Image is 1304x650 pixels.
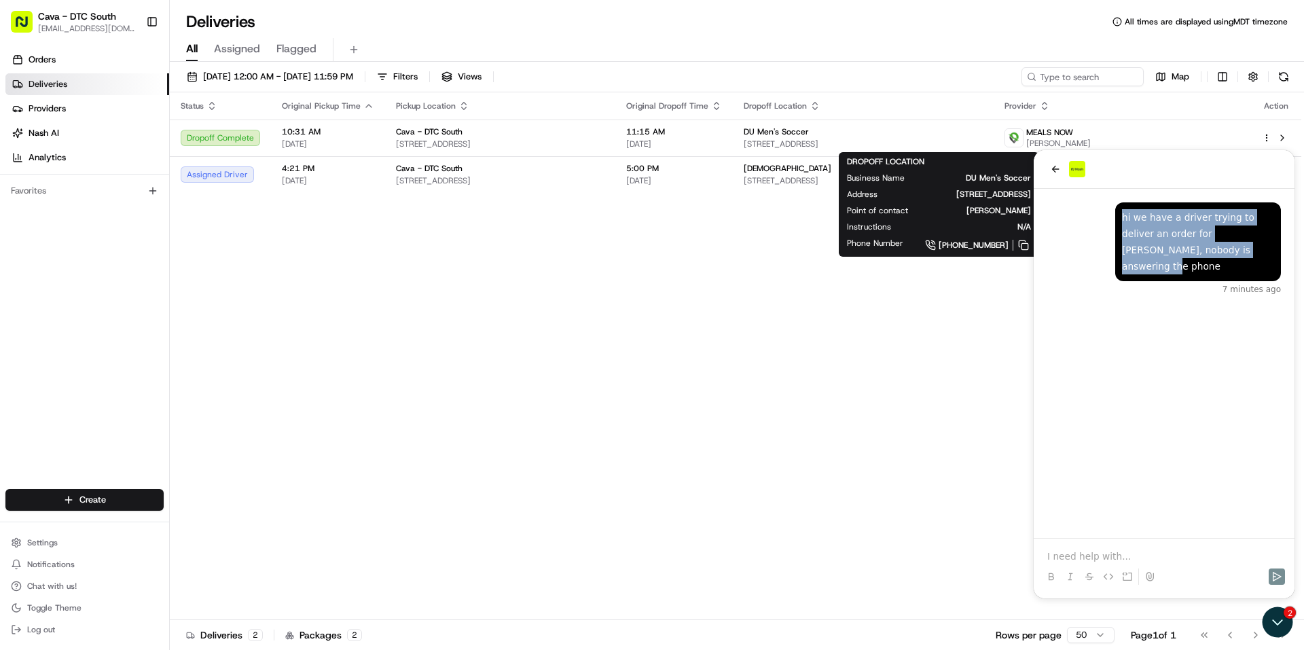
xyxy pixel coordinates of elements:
[396,163,463,174] span: Cava - DTC South
[276,41,316,57] span: Flagged
[29,151,66,164] span: Analytics
[393,71,418,83] span: Filters
[282,126,374,137] span: 10:31 AM
[1262,101,1290,111] div: Action
[282,101,361,111] span: Original Pickup Time
[5,147,169,168] a: Analytics
[5,555,164,574] button: Notifications
[27,559,75,570] span: Notifications
[1026,138,1091,149] span: [PERSON_NAME]
[27,537,58,548] span: Settings
[5,489,164,511] button: Create
[996,628,1062,642] p: Rows per page
[926,173,1031,183] span: DU Men's Soccer
[285,628,362,642] div: Packages
[181,101,204,111] span: Status
[38,10,116,23] button: Cava - DTC South
[939,240,1009,251] span: [PHONE_NUMBER]
[847,156,924,167] span: DROPOFF LOCATION
[435,67,488,86] button: Views
[5,73,169,95] a: Deliveries
[396,126,463,137] span: Cava - DTC South
[913,221,1031,232] span: N/A
[396,101,456,111] span: Pickup Location
[1172,71,1189,83] span: Map
[847,221,891,232] span: Instructions
[186,11,255,33] h1: Deliveries
[1034,150,1294,598] iframe: Customer support window
[847,205,908,216] span: Point of contact
[626,101,708,111] span: Original Dropoff Time
[347,629,362,641] div: 2
[186,41,198,57] span: All
[1005,129,1023,147] img: melas_now_logo.png
[1274,67,1293,86] button: Refresh
[29,127,59,139] span: Nash AI
[744,163,831,174] span: [DEMOGRAPHIC_DATA]
[626,175,722,186] span: [DATE]
[248,629,263,641] div: 2
[396,175,604,186] span: [STREET_ADDRESS]
[458,71,482,83] span: Views
[38,23,135,34] button: [EMAIL_ADDRESS][DOMAIN_NAME]
[1021,67,1144,86] input: Type to search
[282,163,374,174] span: 4:21 PM
[29,78,67,90] span: Deliveries
[1261,605,1297,642] iframe: Open customer support
[27,602,81,613] span: Toggle Theme
[203,71,353,83] span: [DATE] 12:00 AM - [DATE] 11:59 PM
[5,620,164,639] button: Log out
[626,139,722,149] span: [DATE]
[396,139,604,149] span: [STREET_ADDRESS]
[186,628,263,642] div: Deliveries
[282,175,374,186] span: [DATE]
[29,54,56,66] span: Orders
[282,139,374,149] span: [DATE]
[1004,101,1036,111] span: Provider
[626,163,722,174] span: 5:00 PM
[847,189,877,200] span: Address
[5,533,164,552] button: Settings
[744,126,809,137] span: DU Men's Soccer
[5,122,169,144] a: Nash AI
[27,581,77,592] span: Chat with us!
[930,205,1031,216] span: [PERSON_NAME]
[1149,67,1195,86] button: Map
[5,577,164,596] button: Chat with us!
[29,103,66,115] span: Providers
[626,126,722,137] span: 11:15 AM
[744,101,807,111] span: Dropoff Location
[27,624,55,635] span: Log out
[79,494,106,506] span: Create
[5,598,164,617] button: Toggle Theme
[1026,127,1073,138] span: MEALS NOW
[5,180,164,202] div: Favorites
[1131,628,1176,642] div: Page 1 of 1
[5,49,169,71] a: Orders
[1125,16,1288,27] span: All times are displayed using MDT timezone
[5,5,141,38] button: Cava - DTC South[EMAIL_ADDRESS][DOMAIN_NAME]
[847,173,905,183] span: Business Name
[214,41,260,57] span: Assigned
[899,189,1031,200] span: [STREET_ADDRESS]
[744,175,983,186] span: [STREET_ADDRESS]
[371,67,424,86] button: Filters
[847,238,903,249] span: Phone Number
[5,98,169,120] a: Providers
[925,238,1031,253] a: [PHONE_NUMBER]
[181,67,359,86] button: [DATE] 12:00 AM - [DATE] 11:59 PM
[744,139,983,149] span: [STREET_ADDRESS]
